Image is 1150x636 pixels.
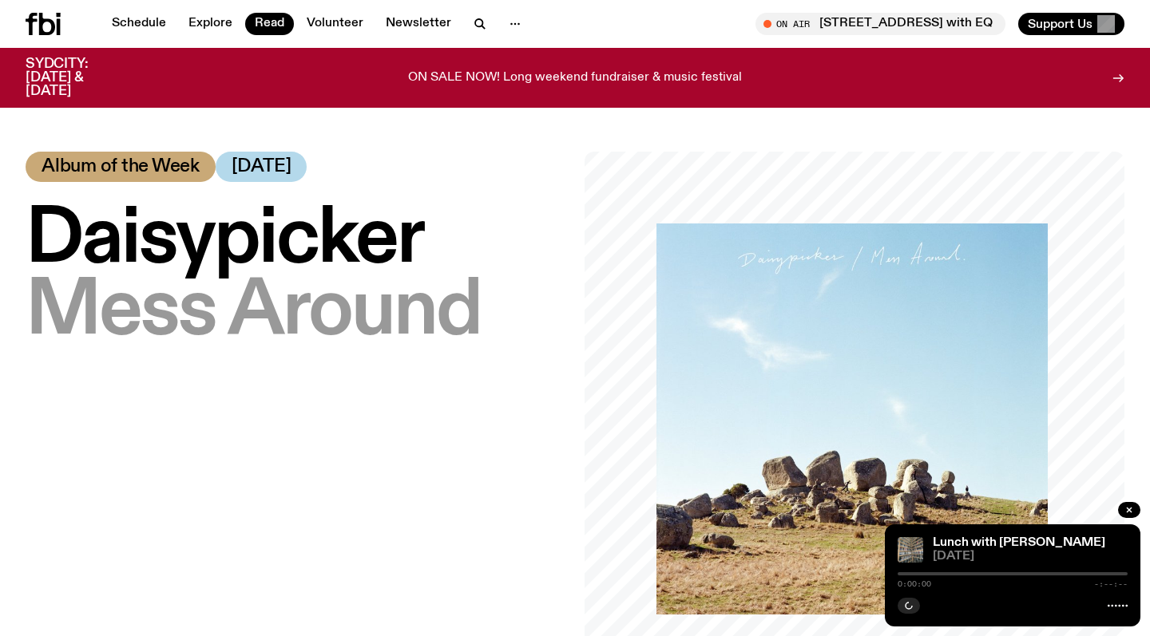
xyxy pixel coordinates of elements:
[1018,13,1124,35] button: Support Us
[179,13,242,35] a: Explore
[933,536,1105,549] a: Lunch with [PERSON_NAME]
[376,13,461,35] a: Newsletter
[408,71,742,85] p: ON SALE NOW! Long weekend fundraiser & music festival
[26,57,128,98] h3: SYDCITY: [DATE] & [DATE]
[245,13,294,35] a: Read
[42,158,200,176] span: Album of the Week
[1094,580,1128,588] span: -:--:--
[297,13,373,35] a: Volunteer
[1028,17,1092,31] span: Support Us
[898,537,923,563] img: A corner shot of the fbi music library
[232,158,291,176] span: [DATE]
[755,13,1005,35] button: On Air[STREET_ADDRESS] with EQ
[898,580,931,588] span: 0:00:00
[26,200,423,280] span: Daisypicker
[26,272,481,352] span: Mess Around
[933,551,1128,563] span: [DATE]
[102,13,176,35] a: Schedule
